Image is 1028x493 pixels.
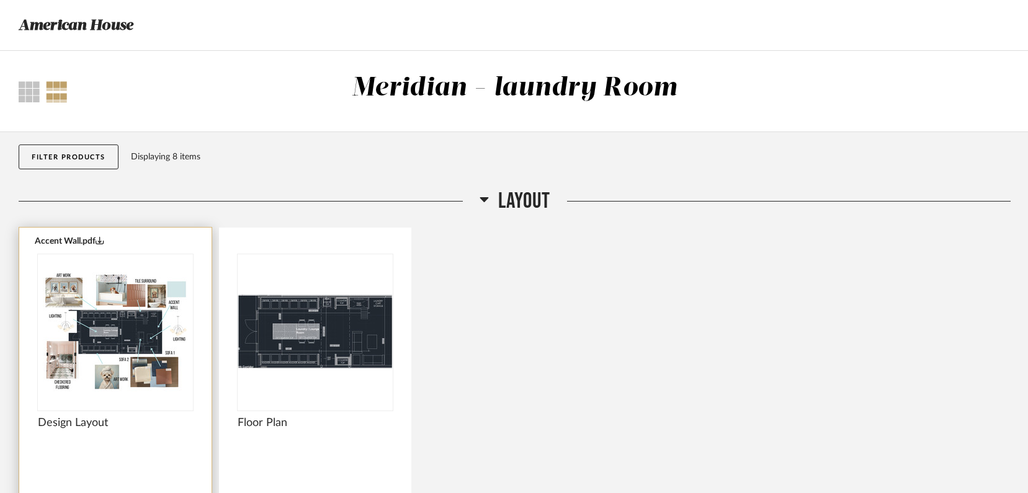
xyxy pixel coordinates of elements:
img: undefined [238,254,393,409]
button: Accent Wall.pdf [35,236,104,246]
span: Floor Plan [238,416,393,430]
button: Filter Products [19,144,118,169]
div: Displaying 8 items [131,150,1005,164]
img: undefined [38,254,193,409]
span: Layout [498,188,550,215]
span: Design Layout [38,416,193,430]
h3: American House [19,14,133,37]
div: Meridian - laundry Room [352,75,678,101]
